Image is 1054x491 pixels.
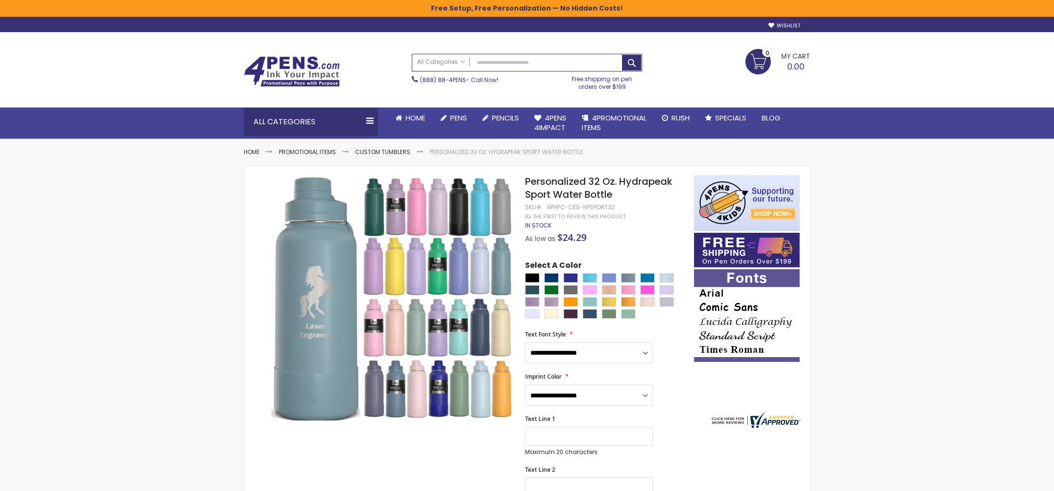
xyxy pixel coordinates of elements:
strong: SKU [525,203,543,211]
span: Blog [762,113,780,123]
div: Light Pink [583,285,597,295]
span: All Categories [417,58,465,66]
a: Blog [754,108,788,129]
div: Bubblegum [621,285,635,295]
span: Select A Color [525,260,582,273]
div: Availability [525,222,551,229]
div: Iris [602,273,616,283]
span: 4PROMOTIONAL ITEMS [582,113,647,132]
div: Mauve [525,297,539,307]
div: Saphire Blue [563,273,578,283]
span: Text Line 1 [525,415,555,423]
a: Specials [697,108,754,129]
span: Text Line 2 [525,466,555,474]
span: Rush [671,113,690,123]
div: Lemon Yellow [602,297,616,307]
span: 0 [766,48,769,58]
span: Pencils [492,113,519,123]
a: 4PROMOTIONALITEMS [574,108,654,139]
div: Cream [544,309,559,319]
span: Pens [450,113,467,123]
span: As low as [525,234,555,243]
a: (888) 88-4PENS [420,76,466,84]
img: 4pens 4 kids [694,175,800,231]
a: Wishlist [768,22,801,29]
div: Orchid [659,285,674,295]
div: Forest Green [525,285,539,295]
div: Pale Sage Green [621,309,635,319]
a: 4Pens4impact [527,108,574,139]
div: Black [525,273,539,283]
span: In stock [525,221,551,229]
a: Be the first to review this product [525,213,626,220]
div: Dusty Dream [544,297,559,307]
div: Green [544,285,559,295]
div: Belize [583,273,597,283]
span: Specials [715,113,746,123]
img: Free shipping on orders over $199 [694,233,800,267]
a: Promotional Items [279,148,336,156]
img: 4Pens Custom Pens and Promotional Products [244,56,340,87]
img: font-personalization-examples [694,269,800,362]
span: 4Pens 4impact [534,113,566,132]
div: Navy Blue [544,273,559,283]
div: Peony [602,285,616,295]
a: 0.00 0 [745,49,810,73]
div: Storm [583,309,597,319]
span: - Call Now! [420,76,498,84]
span: Text Font Style [525,330,566,338]
div: Sage Green [602,309,616,319]
div: Seashell [640,297,655,307]
div: 4PHPC-CES-HPSPORT32 [547,204,615,211]
div: Modern Blue [621,273,635,283]
a: Rush [654,108,697,129]
li: Personalized 32 Oz. Hydrapeak Sport Water Bottle [430,148,583,156]
span: $24.29 [557,231,587,244]
div: Aqua [640,273,655,283]
div: Iceberg [659,297,674,307]
a: Home [388,108,433,129]
div: Free shipping on pen orders over $199 [562,72,643,91]
img: 4pens.com widget logo [709,412,801,428]
span: 0.00 [787,60,804,72]
a: 4pens.com certificate URL [709,422,801,430]
a: Pens [433,108,475,129]
p: Maximum 20 characters [525,448,653,456]
div: Pink [640,285,655,295]
span: Home [406,113,425,123]
span: Personalized 32 Oz. Hydrapeak Sport Water Bottle [525,175,672,201]
div: Plum [563,309,578,319]
img: Personalized 32 Oz. Hydrapeak Sport Water Bottle [263,174,512,423]
a: Custom Tumblers [355,148,410,156]
div: Orange [563,297,578,307]
a: Pencils [475,108,527,129]
div: Grey [563,285,578,295]
div: Lavender [525,309,539,319]
div: All Categories [244,108,378,136]
a: All Categories [412,54,470,70]
div: Powder Blue [659,273,674,283]
div: Mango Yellow [621,297,635,307]
span: Imprint Color [525,372,562,381]
a: Home [244,148,260,156]
div: Alpine [583,297,597,307]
